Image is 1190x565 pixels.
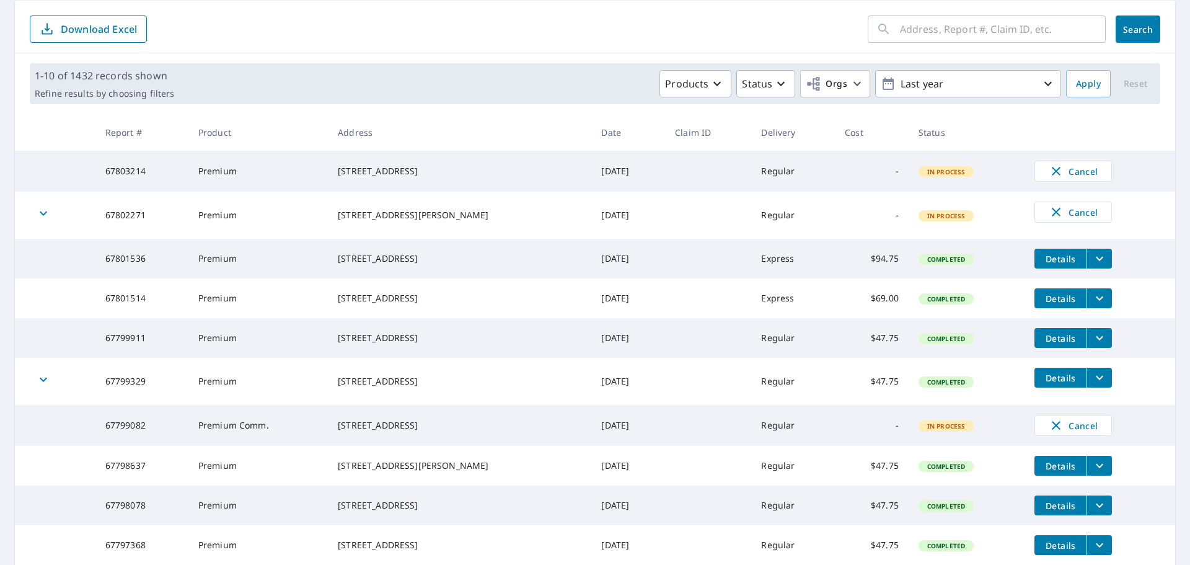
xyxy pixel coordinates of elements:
[591,239,665,278] td: [DATE]
[1086,249,1112,269] button: filesDropdownBtn-67801536
[835,486,909,525] td: $47.75
[665,76,708,91] p: Products
[591,358,665,405] td: [DATE]
[338,460,581,472] div: [STREET_ADDRESS][PERSON_NAME]
[1047,418,1099,433] span: Cancel
[338,292,581,305] div: [STREET_ADDRESS]
[591,278,665,318] td: [DATE]
[1034,535,1086,555] button: detailsBtn-67797368
[742,76,772,91] p: Status
[328,114,591,151] th: Address
[1034,496,1086,515] button: detailsBtn-67798078
[1034,456,1086,476] button: detailsBtn-67798637
[1042,372,1079,384] span: Details
[188,318,328,358] td: Premium
[95,114,188,151] th: Report #
[338,332,581,344] div: [STREET_ADDRESS]
[896,73,1041,95] p: Last year
[338,499,581,512] div: [STREET_ADDRESS]
[188,278,328,318] td: Premium
[920,541,972,550] span: Completed
[909,114,1025,151] th: Status
[1034,161,1112,182] button: Cancel
[1034,288,1086,308] button: detailsBtn-67801514
[835,278,909,318] td: $69.00
[188,446,328,486] td: Premium
[920,334,972,343] span: Completed
[835,358,909,405] td: $47.75
[1086,535,1112,555] button: filesDropdownBtn-67797368
[1086,288,1112,308] button: filesDropdownBtn-67801514
[920,502,972,510] span: Completed
[835,192,909,239] td: -
[800,70,870,97] button: Orgs
[591,486,665,525] td: [DATE]
[61,22,137,36] p: Download Excel
[920,462,972,471] span: Completed
[95,486,188,525] td: 67798078
[835,318,909,358] td: $47.75
[1034,415,1112,436] button: Cancel
[751,114,835,151] th: Delivery
[188,358,328,405] td: Premium
[751,192,835,239] td: Regular
[1042,253,1079,265] span: Details
[338,209,581,221] div: [STREET_ADDRESS][PERSON_NAME]
[751,358,835,405] td: Regular
[835,446,909,486] td: $47.75
[188,114,328,151] th: Product
[1086,368,1112,388] button: filesDropdownBtn-67799329
[591,318,665,358] td: [DATE]
[751,239,835,278] td: Express
[591,525,665,565] td: [DATE]
[1042,540,1079,551] span: Details
[35,68,174,83] p: 1-10 of 1432 records shown
[920,211,973,220] span: In Process
[188,405,328,446] td: Premium Comm.
[920,255,972,264] span: Completed
[1066,70,1111,97] button: Apply
[835,525,909,565] td: $47.75
[920,167,973,176] span: In Process
[900,12,1106,47] input: Address, Report #, Claim ID, etc.
[665,114,751,151] th: Claim ID
[1034,249,1086,269] button: detailsBtn-67801536
[835,114,909,151] th: Cost
[751,525,835,565] td: Regular
[338,165,581,177] div: [STREET_ADDRESS]
[30,16,147,43] button: Download Excel
[751,278,835,318] td: Express
[875,70,1061,97] button: Last year
[338,539,581,551] div: [STREET_ADDRESS]
[1034,202,1112,223] button: Cancel
[1042,500,1079,512] span: Details
[35,88,174,99] p: Refine results by choosing filters
[188,192,328,239] td: Premium
[591,114,665,151] th: Date
[188,486,328,525] td: Premium
[95,278,188,318] td: 67801514
[591,192,665,239] td: [DATE]
[188,151,328,192] td: Premium
[591,446,665,486] td: [DATE]
[806,76,847,92] span: Orgs
[95,405,188,446] td: 67799082
[188,525,328,565] td: Premium
[659,70,731,97] button: Products
[95,358,188,405] td: 67799329
[1086,496,1112,515] button: filesDropdownBtn-67798078
[1086,328,1112,348] button: filesDropdownBtn-67799911
[920,295,972,303] span: Completed
[751,486,835,525] td: Regular
[751,151,835,192] td: Regular
[1047,205,1099,220] span: Cancel
[95,446,188,486] td: 67798637
[920,422,973,430] span: In Process
[95,525,188,565] td: 67797368
[1126,24,1150,35] span: Search
[736,70,795,97] button: Status
[920,378,972,386] span: Completed
[95,239,188,278] td: 67801536
[95,151,188,192] td: 67803214
[751,405,835,446] td: Regular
